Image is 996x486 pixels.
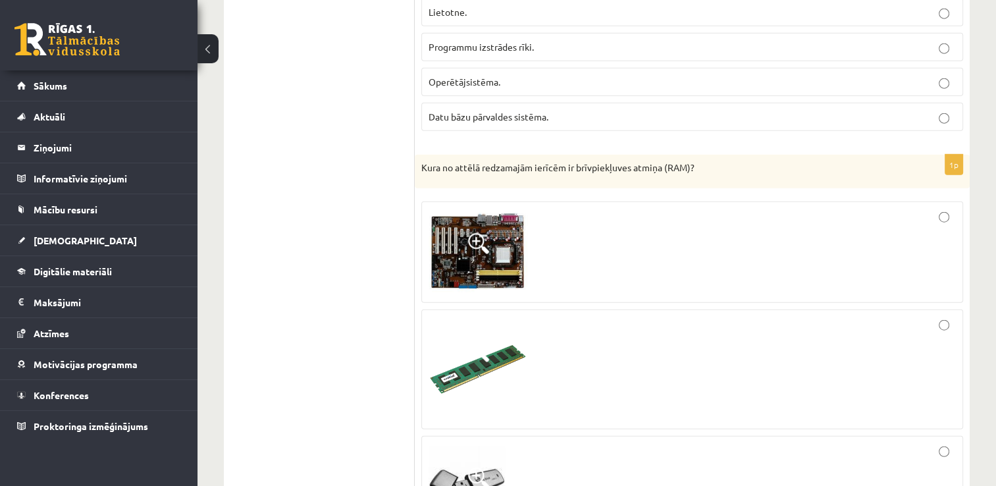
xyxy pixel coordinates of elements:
[34,287,181,317] legend: Maksājumi
[939,9,949,19] input: Lietotne.
[17,256,181,286] a: Digitālie materiāli
[17,318,181,348] a: Atzīmes
[939,78,949,89] input: Operētājsistēma.
[34,358,138,370] span: Motivācijas programma
[939,113,949,124] input: Datu bāzu pārvaldes sistēma.
[429,76,500,88] span: Operētājsistēma.
[34,265,112,277] span: Digitālie materiāli
[34,111,65,122] span: Aktuāli
[14,23,120,56] a: Rīgas 1. Tālmācības vidusskola
[34,234,137,246] span: [DEMOGRAPHIC_DATA]
[429,320,527,419] img: 2.jpg
[421,161,897,175] p: Kura no attēlā redzamajām ierīcēm ir brīvpiekļuves atmiņa (RAM)?
[939,43,949,54] input: Programmu izstrādes rīki.
[17,411,181,441] a: Proktoringa izmēģinājums
[17,132,181,163] a: Ziņojumi
[34,163,181,194] legend: Informatīvie ziņojumi
[17,380,181,410] a: Konferences
[34,132,181,163] legend: Ziņojumi
[429,111,548,122] span: Datu bāzu pārvaldes sistēma.
[429,212,527,292] img: 1.PNG
[34,80,67,92] span: Sākums
[17,225,181,256] a: [DEMOGRAPHIC_DATA]
[945,154,963,175] p: 1p
[17,70,181,101] a: Sākums
[34,203,97,215] span: Mācību resursi
[17,163,181,194] a: Informatīvie ziņojumi
[17,287,181,317] a: Maksājumi
[429,41,534,53] span: Programmu izstrādes rīki.
[34,327,69,339] span: Atzīmes
[17,349,181,379] a: Motivācijas programma
[34,420,148,432] span: Proktoringa izmēģinājums
[17,194,181,225] a: Mācību resursi
[17,101,181,132] a: Aktuāli
[34,389,89,401] span: Konferences
[429,6,467,18] span: Lietotne.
